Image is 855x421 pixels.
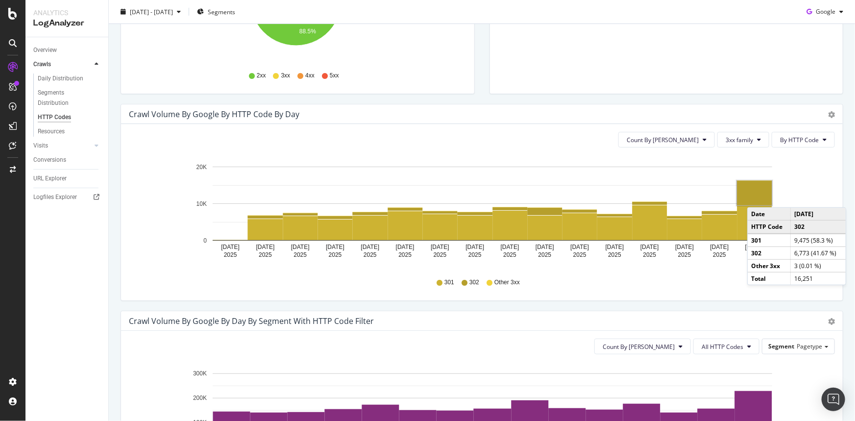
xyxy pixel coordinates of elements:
td: 16,251 [791,272,846,285]
td: 302 [748,247,791,259]
span: All HTTP Codes [702,343,743,351]
a: Crawls [33,59,92,70]
div: Open Intercom Messenger [822,388,845,411]
div: Analytics [33,8,100,18]
div: HTTP Codes [38,112,71,123]
text: [DATE] [640,244,659,250]
div: Crawl Volume by google by HTTP Code by Day [129,109,299,119]
span: 302 [469,278,479,287]
text: 300K [193,371,207,377]
svg: A chart. [129,155,829,269]
button: All HTTP Codes [693,339,759,354]
div: Logfiles Explorer [33,192,77,202]
text: 2025 [503,251,516,258]
a: URL Explorer [33,173,101,184]
span: 2xx [257,72,266,80]
button: [DATE] - [DATE] [117,4,185,20]
text: [DATE] [465,244,484,250]
td: Total [748,272,791,285]
td: 3 (0.01 %) [791,259,846,272]
text: [DATE] [710,244,729,250]
span: Segment [768,342,794,350]
text: 2025 [713,251,726,258]
span: 3xx [281,72,291,80]
text: 2025 [398,251,412,258]
td: [DATE] [791,208,846,221]
span: Count By Day [627,136,699,144]
button: Segments [193,4,239,20]
text: [DATE] [501,244,519,250]
a: Daily Distribution [38,74,101,84]
a: HTTP Codes [38,112,101,123]
text: 2025 [643,251,657,258]
text: [DATE] [361,244,380,250]
text: 2025 [573,251,586,258]
td: 6,773 (41.67 %) [791,247,846,259]
text: 200K [193,395,207,402]
text: 2025 [678,251,691,258]
td: 9,475 (58.3 %) [791,234,846,247]
text: [DATE] [570,244,589,250]
a: Logfiles Explorer [33,192,101,202]
span: 5xx [330,72,339,80]
text: 20K [196,164,207,171]
text: [DATE] [431,244,449,250]
div: Crawl Volume by google by Day by Segment with HTTP Code Filter [129,316,374,326]
button: Google [803,4,847,20]
span: Count By Day [603,343,675,351]
a: Resources [38,126,101,137]
text: 2025 [329,251,342,258]
a: Visits [33,141,92,151]
text: [DATE] [291,244,310,250]
text: 0 [203,237,207,244]
text: 2025 [224,251,237,258]
button: 3xx family [717,132,769,148]
text: 2025 [434,251,447,258]
text: 10K [196,200,207,207]
button: Count By [PERSON_NAME] [618,132,715,148]
text: [DATE] [745,244,764,250]
text: [DATE] [221,244,240,250]
div: Resources [38,126,65,137]
td: 302 [791,221,846,234]
text: [DATE] [326,244,344,250]
div: Visits [33,141,48,151]
text: [DATE] [536,244,554,250]
span: Other 3xx [494,278,520,287]
a: Segments Distribution [38,88,101,108]
div: Crawls [33,59,51,70]
text: 2025 [364,251,377,258]
span: By HTTP Code [780,136,819,144]
td: Other 3xx [748,259,791,272]
div: Segments Distribution [38,88,92,108]
td: HTTP Code [748,221,791,234]
button: By HTTP Code [772,132,835,148]
div: LogAnalyzer [33,18,100,29]
text: 2025 [468,251,482,258]
span: Google [816,7,835,16]
a: Overview [33,45,101,55]
div: URL Explorer [33,173,67,184]
span: Segments [208,7,235,16]
span: 301 [444,278,454,287]
button: Count By [PERSON_NAME] [594,339,691,354]
td: 301 [748,234,791,247]
text: [DATE] [675,244,694,250]
span: [DATE] - [DATE] [130,7,173,16]
span: Pagetype [797,342,822,350]
div: gear [828,318,835,325]
text: 2025 [608,251,621,258]
div: Overview [33,45,57,55]
a: Conversions [33,155,101,165]
text: 2025 [259,251,272,258]
span: 3xx family [726,136,753,144]
div: gear [828,111,835,118]
text: [DATE] [396,244,415,250]
text: 2025 [538,251,552,258]
td: Date [748,208,791,221]
div: Daily Distribution [38,74,83,84]
text: [DATE] [606,244,624,250]
text: 88.5% [299,28,316,35]
text: 2025 [293,251,307,258]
